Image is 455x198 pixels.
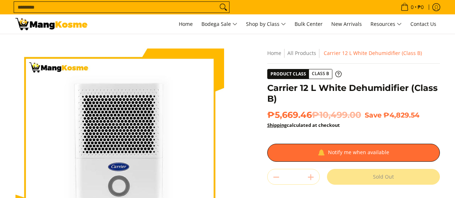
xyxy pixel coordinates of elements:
[367,14,405,34] a: Resources
[15,18,87,30] img: Carrier 12-Liter Dehumidifier -White (Class B) l Mang Kosme
[331,20,362,27] span: New Arrivals
[328,14,365,34] a: New Arrivals
[287,50,316,56] a: All Products
[291,14,326,34] a: Bulk Center
[399,3,426,11] span: •
[365,111,382,119] span: Save
[383,111,419,119] span: ₱4,829.54
[295,20,323,27] span: Bulk Center
[309,69,332,78] span: Class B
[95,14,440,34] nav: Main Menu
[407,14,440,34] a: Contact Us
[267,122,287,128] a: Shipping
[201,20,237,29] span: Bodega Sale
[218,2,229,13] button: Search
[410,20,436,27] span: Contact Us
[417,5,425,10] span: ₱0
[246,20,286,29] span: Shop by Class
[267,50,281,56] a: Home
[410,5,415,10] span: 0
[267,69,342,79] a: Product Class Class B
[267,110,361,120] span: ₱5,669.46
[242,14,290,34] a: Shop by Class
[198,14,241,34] a: Bodega Sale
[268,69,309,79] span: Product Class
[324,50,422,56] span: Carrier 12 L White Dehumidifier (Class B)
[370,20,402,29] span: Resources
[267,122,340,128] strong: calculated at checkout
[312,110,361,120] del: ₱10,499.00
[267,49,440,58] nav: Breadcrumbs
[267,83,440,104] h1: Carrier 12 L White Dehumidifier (Class B)
[179,20,193,27] span: Home
[175,14,196,34] a: Home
